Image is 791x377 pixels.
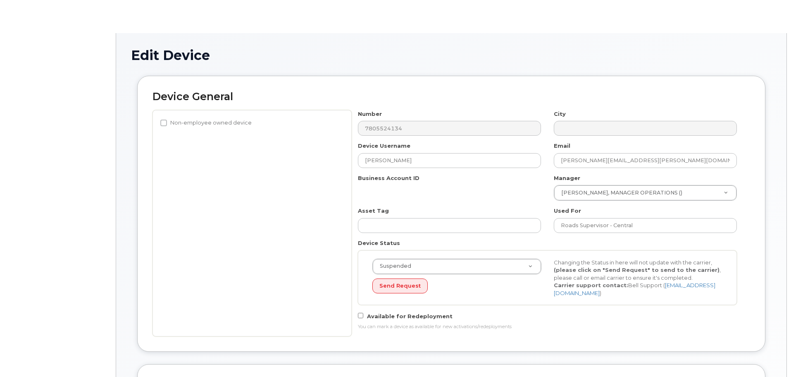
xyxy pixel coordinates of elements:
[358,142,410,150] label: Device Username
[160,120,167,126] input: Non-employee owned device
[358,207,389,215] label: Asset Tag
[554,267,720,273] strong: (please click on "Send Request" to send to the carrier)
[367,313,453,319] span: Available for Redeployment
[554,282,628,288] strong: Carrier support contact:
[372,279,428,294] button: Send Request
[373,259,541,274] a: Suspended
[556,189,682,197] span: [PERSON_NAME], MANAGER OPERATIONS ()
[160,118,252,128] label: Non-employee owned device
[152,91,750,103] h2: Device General
[358,313,363,318] input: Available for Redeployment
[358,174,419,182] label: Business Account ID
[358,324,737,330] div: You can mark a device as available for new activations/redeployments
[554,207,581,215] label: Used For
[554,174,580,182] label: Manager
[358,110,382,118] label: Number
[554,110,566,118] label: City
[375,262,411,270] span: Suspended
[554,142,570,150] label: Email
[548,259,729,297] div: Changing the Status in here will not update with the carrier, , please call or email carrier to e...
[131,48,772,62] h1: Edit Device
[554,185,736,200] a: [PERSON_NAME], MANAGER OPERATIONS ()
[554,282,715,296] a: [EMAIL_ADDRESS][DOMAIN_NAME]
[358,239,400,247] label: Device Status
